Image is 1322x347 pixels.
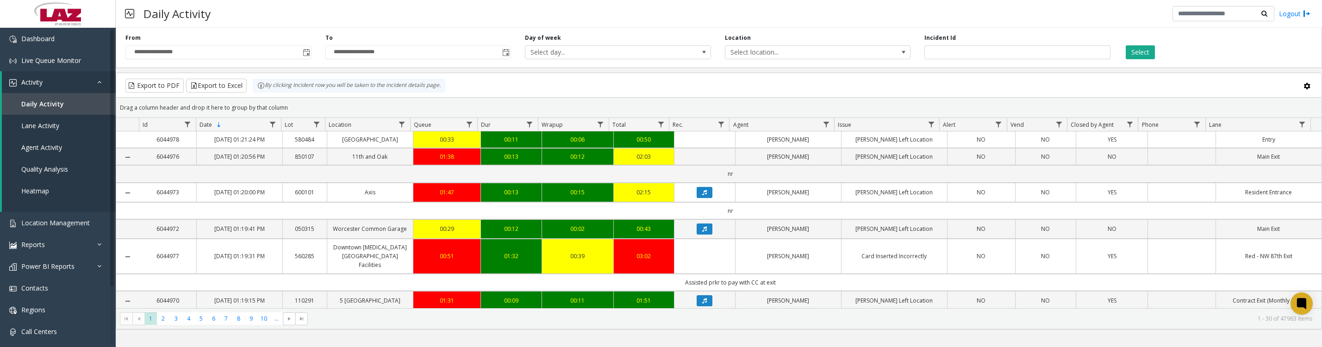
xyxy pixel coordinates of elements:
a: [PERSON_NAME] Left Location [847,152,942,161]
a: Lane Filter Menu [1296,118,1309,130]
span: Select day... [525,46,673,59]
label: Incident Id [924,34,956,42]
a: 01:38 [419,152,475,161]
a: 6044978 [145,135,191,144]
a: 00:11 [486,135,536,144]
div: By clicking Incident row you will be taken to the incident details page. [253,79,445,93]
a: Activity [2,71,116,93]
a: Alert Filter Menu [992,118,1005,130]
a: Total Filter Menu [655,118,667,130]
img: 'icon' [9,220,17,227]
a: YES [1082,252,1142,260]
span: Power BI Reports [21,262,75,271]
a: NO [953,152,1010,161]
span: NO [1041,252,1050,260]
span: NO [1041,188,1050,196]
a: 00:13 [486,188,536,197]
a: Quality Analysis [2,158,116,180]
a: 00:12 [548,152,608,161]
a: Lane Activity [2,115,116,136]
div: 00:43 [619,224,669,233]
a: 050315 [288,224,321,233]
label: Location [725,34,751,42]
a: Worcester Common Garage [333,224,407,233]
a: NO [1082,152,1142,161]
span: NO [1041,297,1050,304]
img: infoIcon.svg [257,82,265,89]
span: Go to the last page [298,315,306,322]
div: 01:51 [619,296,669,305]
span: NO [1041,153,1050,161]
img: 'icon' [9,285,17,292]
div: 00:11 [548,296,608,305]
span: Toggle popup [301,46,311,59]
a: Lot Filter Menu [311,118,323,130]
a: 850107 [288,152,321,161]
div: 02:15 [619,188,669,197]
a: [PERSON_NAME] Left Location [847,188,942,197]
a: [DATE] 01:19:15 PM [202,296,277,305]
a: 00:29 [419,224,475,233]
img: 'icon' [9,79,17,87]
a: [PERSON_NAME] [741,188,836,197]
span: Dur [481,121,491,129]
span: Select location... [725,46,873,59]
span: NO [1041,136,1050,143]
a: 00:33 [419,135,475,144]
span: Lot [285,121,293,129]
div: 01:47 [419,188,475,197]
a: 11th and Oak [333,152,407,161]
a: Closed by Agent Filter Menu [1123,118,1136,130]
a: 6044976 [145,152,191,161]
a: 560285 [288,252,321,260]
a: Location Filter Menu [395,118,408,130]
a: Agent Activity [2,136,116,158]
span: Regions [21,305,45,314]
a: [DATE] 01:20:56 PM [202,152,277,161]
span: Location [329,121,351,129]
span: Page 4 [182,312,195,325]
span: Activity [21,78,43,87]
span: Page 9 [245,312,257,325]
a: Heatmap [2,180,116,202]
span: Page 1 [144,312,157,325]
a: [PERSON_NAME] [741,135,836,144]
a: 00:09 [486,296,536,305]
span: Page 10 [258,312,270,325]
span: Dashboard [21,34,55,43]
a: Id Filter Menu [181,118,194,130]
a: 6044973 [145,188,191,197]
span: NO [1108,225,1116,233]
a: NO [953,252,1010,260]
span: Total [612,121,626,129]
a: Collapse Details [116,189,139,197]
a: 00:02 [548,224,608,233]
a: [PERSON_NAME] Left Location [847,224,942,233]
a: NO [1082,224,1142,233]
a: NO [953,135,1010,144]
button: Select [1126,45,1155,59]
a: 01:32 [486,252,536,260]
span: Alert [943,121,955,129]
a: 6044977 [145,252,191,260]
span: Agent Activity [21,143,62,152]
a: Downtown [MEDICAL_DATA][GEOGRAPHIC_DATA] Facilities [333,243,407,270]
div: 00:39 [548,252,608,260]
img: 'icon' [9,242,17,249]
label: From [125,34,141,42]
img: 'icon' [9,263,17,271]
span: Lane Activity [21,121,59,130]
a: [PERSON_NAME] [741,252,836,260]
a: 6044972 [145,224,191,233]
img: 'icon' [9,36,17,43]
span: Page 7 [220,312,232,325]
a: NO [1021,252,1071,260]
a: Collapse Details [116,154,139,161]
a: NO [953,224,1010,233]
a: Phone Filter Menu [1191,118,1204,130]
a: 6044970 [145,296,191,305]
a: Rec. Filter Menu [715,118,727,130]
a: Daily Activity [2,93,116,115]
